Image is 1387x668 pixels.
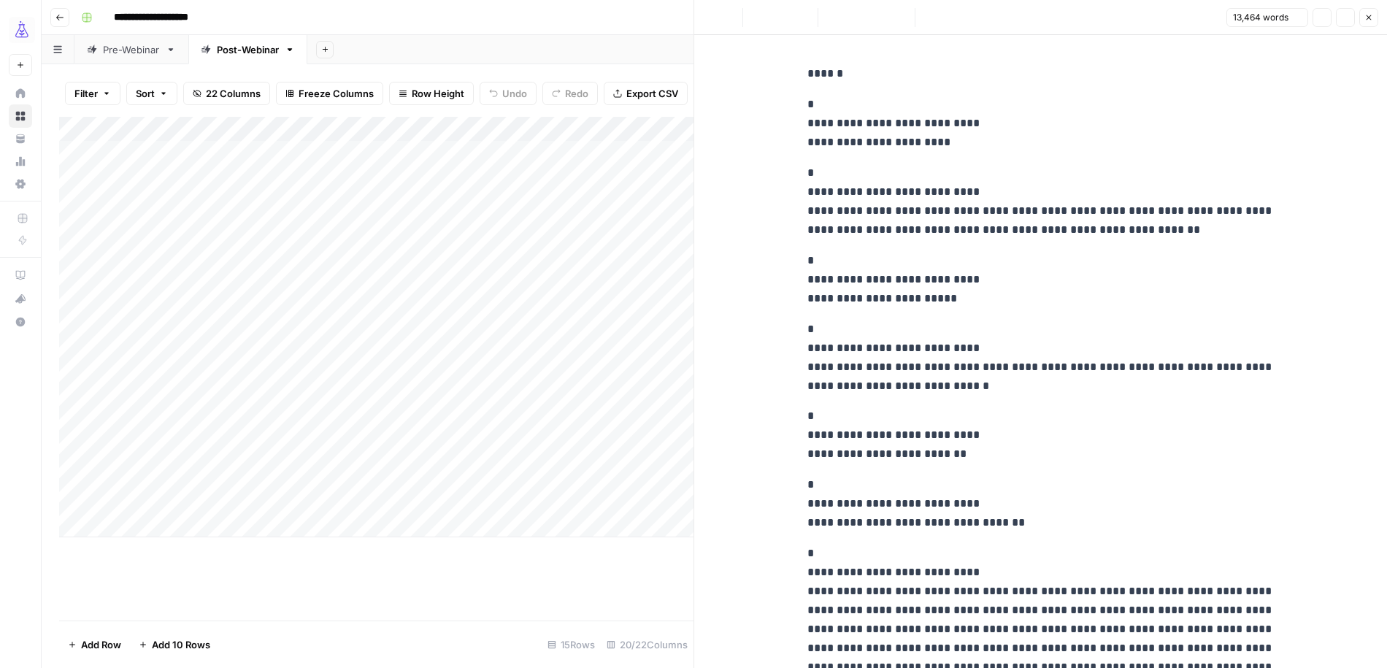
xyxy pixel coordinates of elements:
[65,82,120,105] button: Filter
[206,86,261,101] span: 22 Columns
[9,12,32,48] button: Workspace: AirOps Growth
[626,86,678,101] span: Export CSV
[136,86,155,101] span: Sort
[74,35,188,64] a: Pre-Webinar
[601,633,693,656] div: 20/22 Columns
[103,42,160,57] div: Pre-Webinar
[9,17,35,43] img: AirOps Growth Logo
[1226,8,1308,27] button: 13,464 words
[9,150,32,173] a: Usage
[565,86,588,101] span: Redo
[81,637,121,652] span: Add Row
[276,82,383,105] button: Freeze Columns
[126,82,177,105] button: Sort
[412,86,464,101] span: Row Height
[9,127,32,150] a: Your Data
[542,633,601,656] div: 15 Rows
[1233,11,1288,24] span: 13,464 words
[299,86,374,101] span: Freeze Columns
[542,82,598,105] button: Redo
[9,82,32,105] a: Home
[389,82,474,105] button: Row Height
[183,82,270,105] button: 22 Columns
[152,637,210,652] span: Add 10 Rows
[59,633,130,656] button: Add Row
[9,310,32,334] button: Help + Support
[9,104,32,128] a: Browse
[74,86,98,101] span: Filter
[188,35,307,64] a: Post-Webinar
[217,42,279,57] div: Post-Webinar
[9,264,32,287] a: AirOps Academy
[9,172,32,196] a: Settings
[480,82,537,105] button: Undo
[604,82,688,105] button: Export CSV
[502,86,527,101] span: Undo
[130,633,219,656] button: Add 10 Rows
[9,287,32,310] button: What's new?
[9,288,31,310] div: What's new?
